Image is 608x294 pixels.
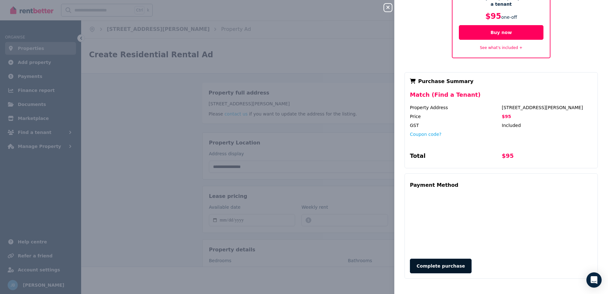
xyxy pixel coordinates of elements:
button: Coupon code? [410,131,441,137]
iframe: Secure payment input frame [409,193,594,252]
span: $95 [485,12,501,21]
button: Complete purchase [410,259,472,273]
div: Included [502,122,592,129]
button: Buy now [459,25,543,40]
div: Match (Find a Tenant) [410,90,592,104]
a: See what's included + [480,45,522,50]
div: Purchase Summary [410,78,592,85]
div: GST [410,122,501,129]
span: one-off [501,15,517,20]
div: Price [410,113,501,120]
div: Payment Method [410,179,458,192]
div: $95 [502,151,592,163]
div: Open Intercom Messenger [586,272,602,288]
div: [STREET_ADDRESS][PERSON_NAME] [502,104,592,111]
div: Total [410,151,501,163]
span: $95 [502,114,511,119]
div: Property Address [410,104,501,111]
